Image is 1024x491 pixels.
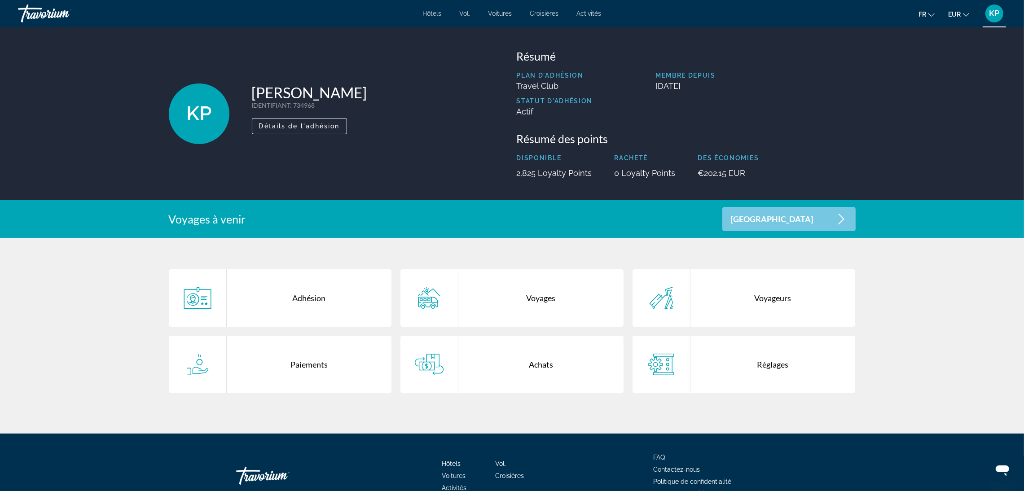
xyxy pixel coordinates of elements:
p: Des économies [698,154,759,162]
a: Détails de l'adhésion [252,120,347,130]
p: €202.15 EUR [698,168,759,178]
h2: Voyages à venir [169,212,246,226]
a: Contactez-nous [654,466,700,473]
a: Politique de confidentialité [654,478,732,485]
a: Voyages [400,269,624,327]
a: FAQ [654,454,665,461]
font: EUR [948,11,961,18]
p: Membre depuis [655,72,855,79]
p: Statut d'adhésion [517,97,593,105]
button: Menu utilisateur [983,4,1006,23]
a: Hôtels [423,10,442,17]
p: [DATE] [655,81,855,91]
p: Disponible [517,154,592,162]
a: Activités [577,10,602,17]
div: Voyages [458,269,624,327]
a: Vol. [495,460,506,467]
a: Hôtels [442,460,461,467]
a: Réglages [633,336,856,393]
div: Réglages [690,336,856,393]
a: Voyageurs [633,269,856,327]
font: fr [919,11,926,18]
font: KP [989,9,1000,18]
a: Croisières [495,472,524,479]
h3: Résumé [517,49,856,63]
div: Achats [458,336,624,393]
p: [GEOGRAPHIC_DATA] [731,215,813,223]
p: 2,825 Loyalty Points [517,168,592,178]
span: IDENTIFIANT [252,101,290,109]
p: : 734968 [252,101,367,109]
a: Vol. [460,10,470,17]
p: 0 Loyalty Points [615,168,676,178]
iframe: Bouton de lancement de la fenêtre de messagerie [988,455,1017,484]
button: Changer de langue [919,8,935,21]
a: Achats [400,336,624,393]
h3: Résumé des points [517,132,856,145]
a: Voitures [488,10,512,17]
a: [GEOGRAPHIC_DATA] [722,207,856,231]
p: Plan d'adhésion [517,72,593,79]
p: Travel Club [517,81,593,91]
a: Adhésion [169,269,392,327]
div: Voyageurs [690,269,856,327]
a: Travorium [236,462,326,489]
a: Travorium [18,2,108,25]
div: Adhésion [227,269,392,327]
div: Paiements [227,336,392,393]
a: Voitures [442,472,466,479]
h1: [PERSON_NAME] [252,83,367,101]
button: Changer de devise [948,8,969,21]
span: KP [186,102,211,125]
a: Croisières [530,10,559,17]
p: Racheté [615,154,676,162]
span: Détails de l'adhésion [259,123,340,130]
p: Actif [517,107,593,116]
button: Détails de l'adhésion [252,118,347,134]
a: Paiements [169,336,392,393]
